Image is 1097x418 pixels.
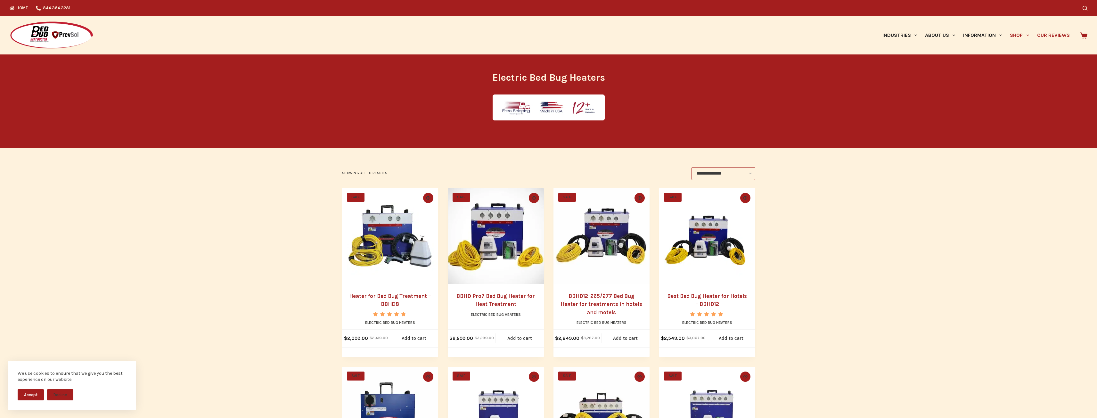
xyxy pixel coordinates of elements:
[18,389,44,400] button: Accept
[686,336,706,340] bdi: 3,067.00
[740,372,750,382] button: Quick view toggle
[5,3,24,22] button: Open LiveChat chat widget
[471,312,521,317] a: Electric Bed Bug Heaters
[475,336,494,340] bdi: 3,299.00
[429,70,669,85] h1: Electric Bed Bug Heaters
[342,170,388,176] p: Showing all 10 results
[634,372,645,382] button: Quick view toggle
[373,312,405,331] span: Rated out of 5
[347,372,364,381] span: SALE
[1006,16,1033,54] a: Shop
[18,370,127,383] div: We use cookies to ensure that we give you the best experience on our website.
[370,336,372,340] span: $
[47,389,73,400] button: Decline
[634,193,645,203] button: Quick view toggle
[423,193,433,203] button: Quick view toggle
[581,336,600,340] bdi: 3,267.00
[448,188,544,284] a: BBHD Pro7 Bed Bug Heater for Heat Treatment
[347,193,364,202] span: SALE
[344,335,347,341] span: $
[581,336,584,340] span: $
[553,188,650,284] a: BBHD12-265/277 Bed Bug Heater for treatments in hotels and motels
[602,330,650,347] a: Add to cart: “BBHD12-265/277 Bed Bug Heater for treatments in hotels and motels”
[692,167,755,180] select: Shop order
[878,16,1074,54] nav: Primary
[558,372,576,381] span: SALE
[456,293,535,307] a: BBHD Pro7 Bed Bug Heater for Heat Treatment
[921,16,959,54] a: About Us
[1083,6,1087,11] button: Search
[10,21,94,50] img: Prevsol/Bed Bug Heat Doctor
[740,193,750,203] button: Quick view toggle
[449,335,453,341] span: $
[390,330,438,347] a: Add to cart: “Heater for Bed Bug Treatment - BBHD8”
[664,372,682,381] span: SALE
[690,312,724,316] div: Rated 5.00 out of 5
[558,193,576,202] span: SALE
[453,372,470,381] span: SALE
[661,335,664,341] span: $
[878,16,921,54] a: Industries
[342,188,438,284] a: Heater for Bed Bug Treatment - BBHD8
[667,293,747,307] a: Best Bed Bug Heater for Hotels – BBHD12
[475,336,477,340] span: $
[1033,16,1074,54] a: Our Reviews
[561,293,642,316] a: BBHD12-265/277 Bed Bug Heater for treatments in hotels and motels
[373,312,407,316] div: Rated 4.67 out of 5
[496,330,544,347] a: Add to cart: “BBHD Pro7 Bed Bug Heater for Heat Treatment”
[529,372,539,382] button: Quick view toggle
[529,193,539,203] button: Quick view toggle
[370,336,388,340] bdi: 2,419.00
[344,335,368,341] bdi: 2,099.00
[365,320,415,325] a: Electric Bed Bug Heaters
[349,293,431,307] a: Heater for Bed Bug Treatment – BBHD8
[661,335,685,341] bdi: 2,549.00
[555,335,558,341] span: $
[707,330,755,347] a: Add to cart: “Best Bed Bug Heater for Hotels - BBHD12”
[686,336,689,340] span: $
[555,335,579,341] bdi: 2,649.00
[577,320,626,325] a: Electric Bed Bug Heaters
[659,188,755,284] a: Best Bed Bug Heater for Hotels - BBHD12
[664,193,682,202] span: SALE
[690,312,724,331] span: Rated out of 5
[453,193,470,202] span: SALE
[682,320,732,325] a: Electric Bed Bug Heaters
[449,335,473,341] bdi: 2,299.00
[959,16,1006,54] a: Information
[423,372,433,382] button: Quick view toggle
